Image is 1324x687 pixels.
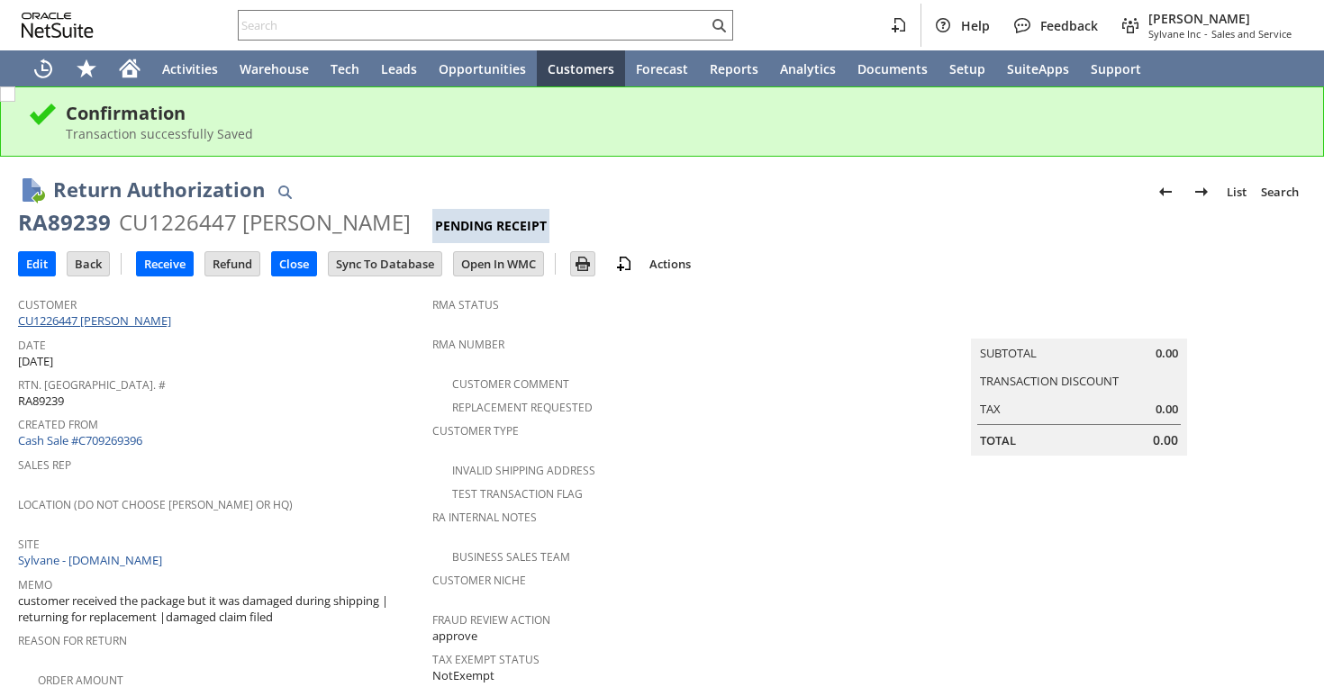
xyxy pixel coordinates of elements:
span: Activities [162,60,218,77]
span: Leads [381,60,417,77]
img: add-record.svg [613,253,635,275]
span: Warehouse [240,60,309,77]
span: Sales and Service [1211,27,1292,41]
span: Reports [710,60,758,77]
a: Recent Records [22,50,65,86]
a: Created From [18,417,98,432]
a: Date [18,338,46,353]
a: CU1226447 [PERSON_NAME] [18,312,176,329]
svg: Search [708,14,730,36]
a: Customers [537,50,625,86]
input: Back [68,252,109,276]
a: Test Transaction Flag [452,486,583,502]
a: Opportunities [428,50,537,86]
span: RA89239 [18,393,64,410]
input: Search [239,14,708,36]
a: Cash Sale #C709269396 [18,432,142,448]
div: CU1226447 [PERSON_NAME] [119,208,411,237]
div: Transaction successfully Saved [66,125,1296,142]
a: Site [18,537,40,552]
span: Help [961,17,990,34]
span: [DATE] [18,353,53,370]
a: RMA Number [432,337,504,352]
input: Receive [137,252,193,276]
a: Replacement Requested [452,400,593,415]
span: 0.00 [1153,431,1178,449]
a: RA Internal Notes [432,510,537,525]
span: Support [1091,60,1141,77]
svg: Recent Records [32,58,54,79]
a: Sylvane - [DOMAIN_NAME] [18,552,167,568]
span: Feedback [1040,17,1098,34]
a: Support [1080,50,1152,86]
a: Activities [151,50,229,86]
a: Analytics [769,50,847,86]
span: customer received the package but it was damaged during shipping | returning for replacement |dam... [18,592,423,626]
span: [PERSON_NAME] [1148,10,1292,27]
a: Documents [847,50,939,86]
a: Transaction Discount [980,373,1119,389]
a: Warehouse [229,50,320,86]
img: Next [1191,181,1212,203]
a: Customer [18,297,77,312]
span: NotExempt [432,667,494,684]
span: approve [432,628,477,645]
a: Actions [642,256,698,272]
a: Setup [939,50,996,86]
caption: Summary [971,310,1187,339]
div: RA89239 [18,208,111,237]
a: Customer Niche [432,573,526,588]
a: Home [108,50,151,86]
input: Edit [19,252,55,276]
span: Tech [331,60,359,77]
span: Customers [548,60,614,77]
h1: Return Authorization [53,175,265,204]
a: Business Sales Team [452,549,570,565]
input: Refund [205,252,259,276]
img: Print [572,253,594,275]
a: Fraud Review Action [432,612,550,628]
a: Search [1254,177,1306,206]
span: Setup [949,60,985,77]
a: Tech [320,50,370,86]
span: Analytics [780,60,836,77]
a: Rtn. [GEOGRAPHIC_DATA]. # [18,377,166,393]
input: Close [272,252,316,276]
svg: logo [22,13,94,38]
div: Pending Receipt [432,209,549,243]
span: - [1204,27,1208,41]
a: RMA Status [432,297,499,312]
a: Customer Comment [452,376,569,392]
input: Open In WMC [454,252,543,276]
a: Reports [699,50,769,86]
a: Reason For Return [18,633,127,648]
a: Sales Rep [18,457,71,473]
a: List [1220,177,1254,206]
span: Opportunities [439,60,526,77]
a: Subtotal [980,345,1037,361]
span: 0.00 [1156,345,1178,362]
a: Tax [980,401,1001,417]
input: Print [571,252,594,276]
a: Invalid Shipping Address [452,463,595,478]
span: 0.00 [1156,401,1178,418]
span: Forecast [636,60,688,77]
svg: Shortcuts [76,58,97,79]
div: Confirmation [66,101,1296,125]
svg: Home [119,58,141,79]
span: SuiteApps [1007,60,1069,77]
a: Memo [18,577,52,592]
a: Total [980,432,1016,448]
a: Customer Type [432,423,519,438]
a: SuiteApps [996,50,1080,86]
span: Documents [857,60,928,77]
img: Quick Find [274,181,295,203]
div: Shortcuts [65,50,108,86]
a: Location (Do Not Choose [PERSON_NAME] or HQ) [18,497,293,512]
input: Sync To Database [329,252,441,276]
a: Leads [370,50,428,86]
a: Forecast [625,50,699,86]
a: Tax Exempt Status [432,652,540,667]
img: Previous [1155,181,1176,203]
span: Sylvane Inc [1148,27,1201,41]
